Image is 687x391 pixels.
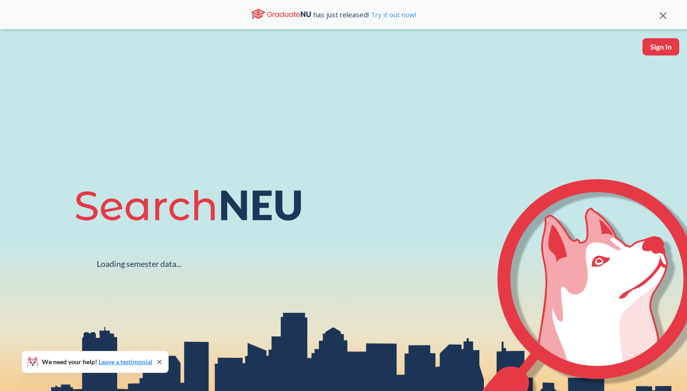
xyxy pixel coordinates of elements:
[642,38,679,55] button: Sign In
[99,358,152,366] a: Leave a testimonial
[42,359,152,365] span: We need your help!
[314,10,416,20] span: has just released!
[97,259,182,269] div: Loading semester data...
[369,10,416,19] a: Try it out now!
[9,38,30,69] a: sandbox logo
[9,38,30,66] img: sandbox logo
